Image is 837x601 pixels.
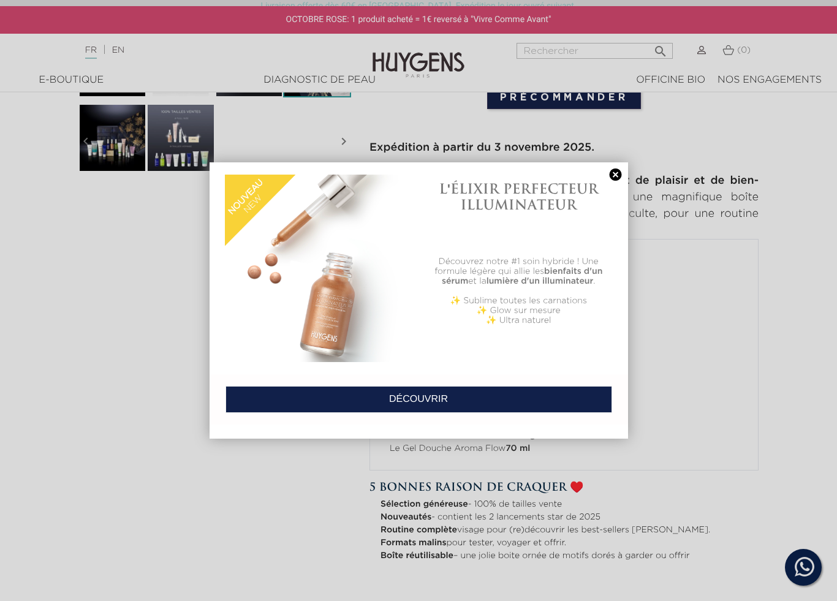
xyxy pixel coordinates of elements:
[225,386,612,413] a: DÉCOUVRIR
[425,257,613,286] p: Découvrez notre #1 soin hybride ! Une formule légère qui allie les et la .
[425,296,613,306] p: ✨ Sublime toutes les carnations
[487,277,594,285] b: lumière d'un illuminateur
[425,181,613,213] h1: L'ÉLIXIR PERFECTEUR ILLUMINATEUR
[425,316,613,325] p: ✨ Ultra naturel
[425,306,613,316] p: ✨ Glow sur mesure
[442,267,602,285] b: bienfaits d'un sérum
